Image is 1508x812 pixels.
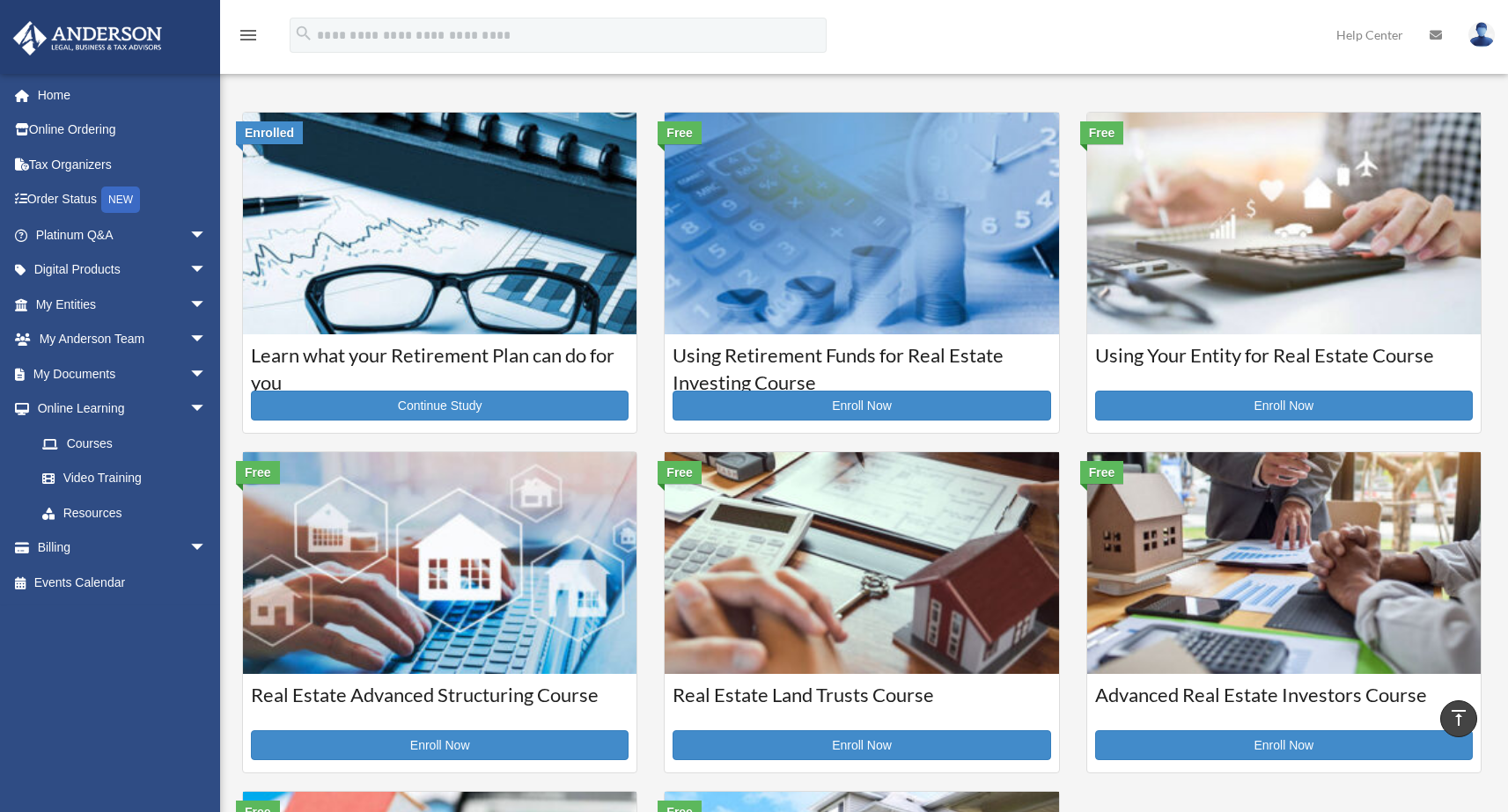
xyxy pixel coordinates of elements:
span: arrow_drop_down [189,391,224,428]
span: arrow_drop_down [189,322,224,358]
h3: Real Estate Advanced Structuring Course [251,682,629,726]
span: arrow_drop_down [189,217,224,253]
a: Home [12,77,233,113]
a: Events Calendar [12,565,233,600]
a: Continue Study [251,391,629,421]
span: arrow_drop_down [189,530,224,567]
h3: Using Your Entity for Real Estate Course [1095,342,1473,386]
a: Online Ordering [12,113,233,148]
a: Enroll Now [251,730,629,760]
a: Courses [25,426,224,461]
h3: Using Retirement Funds for Real Estate Investing Course [673,342,1050,386]
a: My Anderson Teamarrow_drop_down [12,322,233,357]
div: Free [1080,121,1124,144]
span: arrow_drop_down [189,356,224,392]
a: Tax Organizers [12,147,233,182]
a: vertical_align_top [1440,700,1477,737]
a: menu [238,31,259,46]
i: menu [238,25,259,46]
div: Free [1080,461,1124,484]
img: Anderson Advisors Platinum Portal [8,21,167,55]
img: User Pic [1468,22,1495,48]
a: Enroll Now [673,391,1050,421]
h3: Learn what your Retirement Plan can do for you [251,342,629,386]
i: search [294,24,313,43]
div: Free [658,461,702,484]
a: Online Learningarrow_drop_down [12,391,233,427]
a: Enroll Now [1095,730,1473,760]
a: Order StatusNEW [12,182,233,218]
div: Free [658,121,702,144]
span: arrow_drop_down [189,287,224,323]
a: Enroll Now [673,730,1050,760]
div: NEW [101,187,140,213]
a: Platinum Q&Aarrow_drop_down [12,217,233,252]
div: Free [236,461,280,484]
i: vertical_align_top [1448,707,1469,728]
a: My Documentsarrow_drop_down [12,356,233,391]
a: Billingarrow_drop_down [12,530,233,566]
a: Resources [25,495,233,530]
a: Digital Productsarrow_drop_down [12,252,233,288]
h3: Real Estate Land Trusts Course [673,682,1050,726]
h3: Advanced Real Estate Investors Course [1095,682,1473,726]
div: Enrolled [236,121,303,144]
span: arrow_drop_down [189,252,224,289]
a: Video Training [25,461,233,496]
a: Enroll Now [1095,391,1473,421]
a: My Entitiesarrow_drop_down [12,287,233,322]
